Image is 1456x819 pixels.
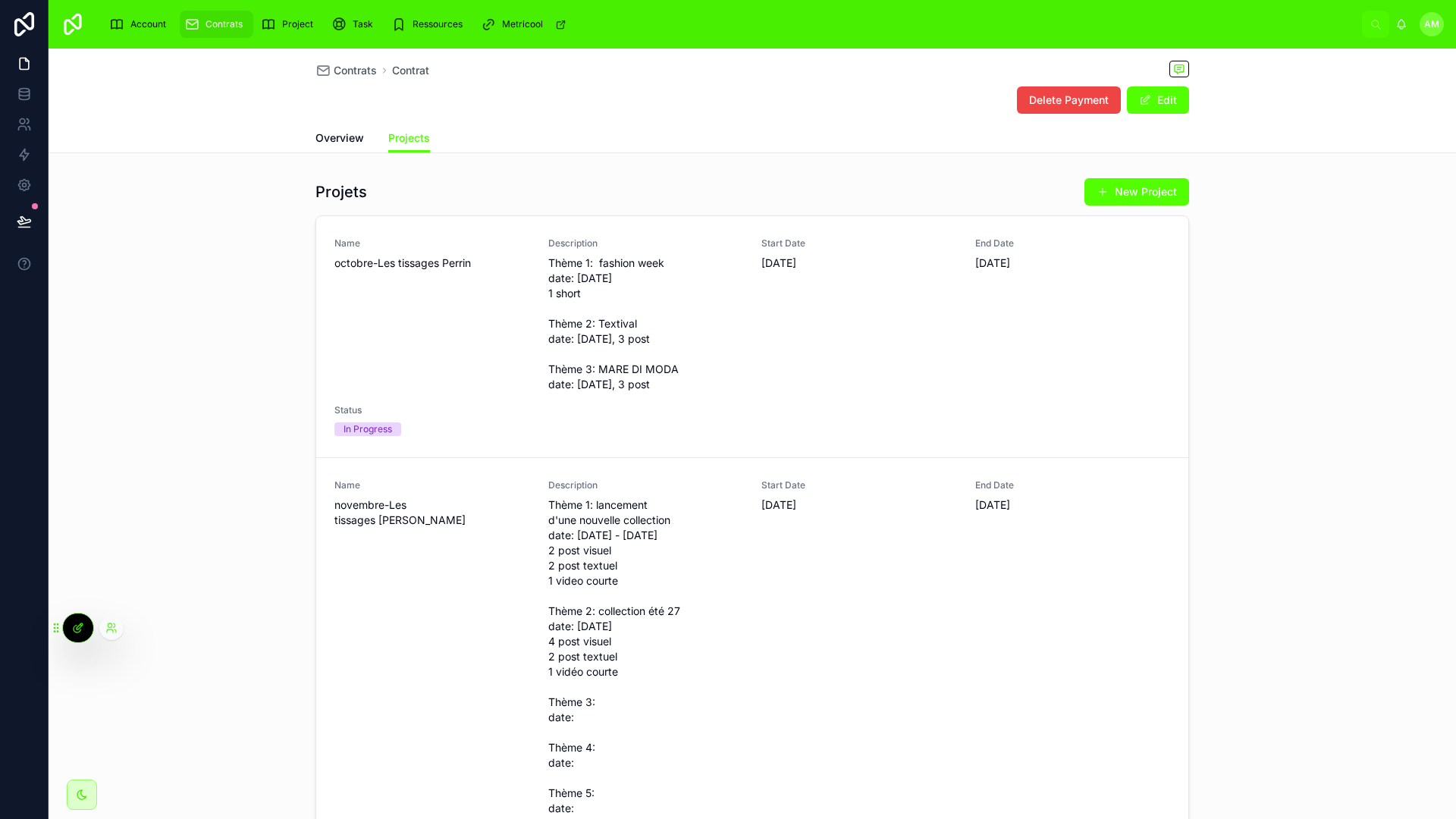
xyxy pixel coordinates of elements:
[130,18,166,30] span: Account
[392,63,429,78] a: Contrat
[387,11,473,38] a: Ressources
[502,18,543,30] span: Metricool
[180,11,253,38] a: Contrats
[413,18,463,30] span: Ressources
[388,130,430,146] span: Projects
[1424,18,1439,30] span: AM
[1017,86,1121,114] button: Delete Payment
[476,11,574,38] a: Metricool
[975,497,1171,513] span: [DATE]
[316,216,1188,457] a: Nameoctobre-Les tissages PerrinDescriptionThème 1: fashion week date: [DATE] 1 short Thème 2: Tex...
[105,11,177,38] a: Account
[975,237,1171,249] span: End Date
[282,18,313,30] span: Project
[548,256,744,392] span: Thème 1: fashion week date: [DATE] 1 short Thème 2: Textival date: [DATE], 3 post Thème 3: MARE D...
[1127,86,1189,114] button: Edit
[1029,93,1109,108] span: Delete Payment
[344,422,392,436] div: In Progress
[334,479,530,491] span: Name
[1084,178,1189,206] button: New Project
[315,181,367,202] h1: Projets
[975,256,1171,271] span: [DATE]
[548,479,744,491] span: Description
[315,130,364,146] span: Overview
[353,18,373,30] span: Task
[548,497,744,816] span: Thème 1: lancement d'une nouvelle collection date: [DATE] - [DATE] 2 post visuel 2 post textuel 1...
[761,497,957,513] span: [DATE]
[327,11,384,38] a: Task
[61,12,85,36] img: App logo
[256,11,324,38] a: Project
[548,237,744,249] span: Description
[315,124,364,155] a: Overview
[761,479,957,491] span: Start Date
[334,237,530,249] span: Name
[334,63,377,78] span: Contrats
[761,256,957,271] span: [DATE]
[315,63,377,78] a: Contrats
[334,256,530,271] span: octobre-Les tissages Perrin
[334,497,530,528] span: novembre-Les tissages [PERSON_NAME]
[97,8,1362,41] div: scrollable content
[761,237,957,249] span: Start Date
[334,404,530,416] span: Status
[388,124,430,153] a: Projects
[975,479,1171,491] span: End Date
[206,18,243,30] span: Contrats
